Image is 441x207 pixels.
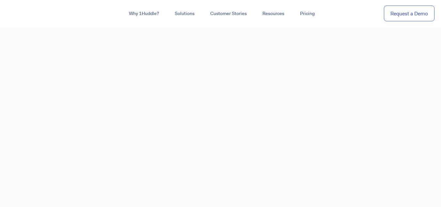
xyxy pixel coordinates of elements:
a: Customer Stories [202,8,255,20]
a: Solutions [167,8,202,20]
a: Request a Demo [384,6,434,22]
a: Resources [255,8,292,20]
a: Pricing [292,8,323,20]
img: ... [7,7,53,20]
a: Why 1Huddle? [121,8,167,20]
